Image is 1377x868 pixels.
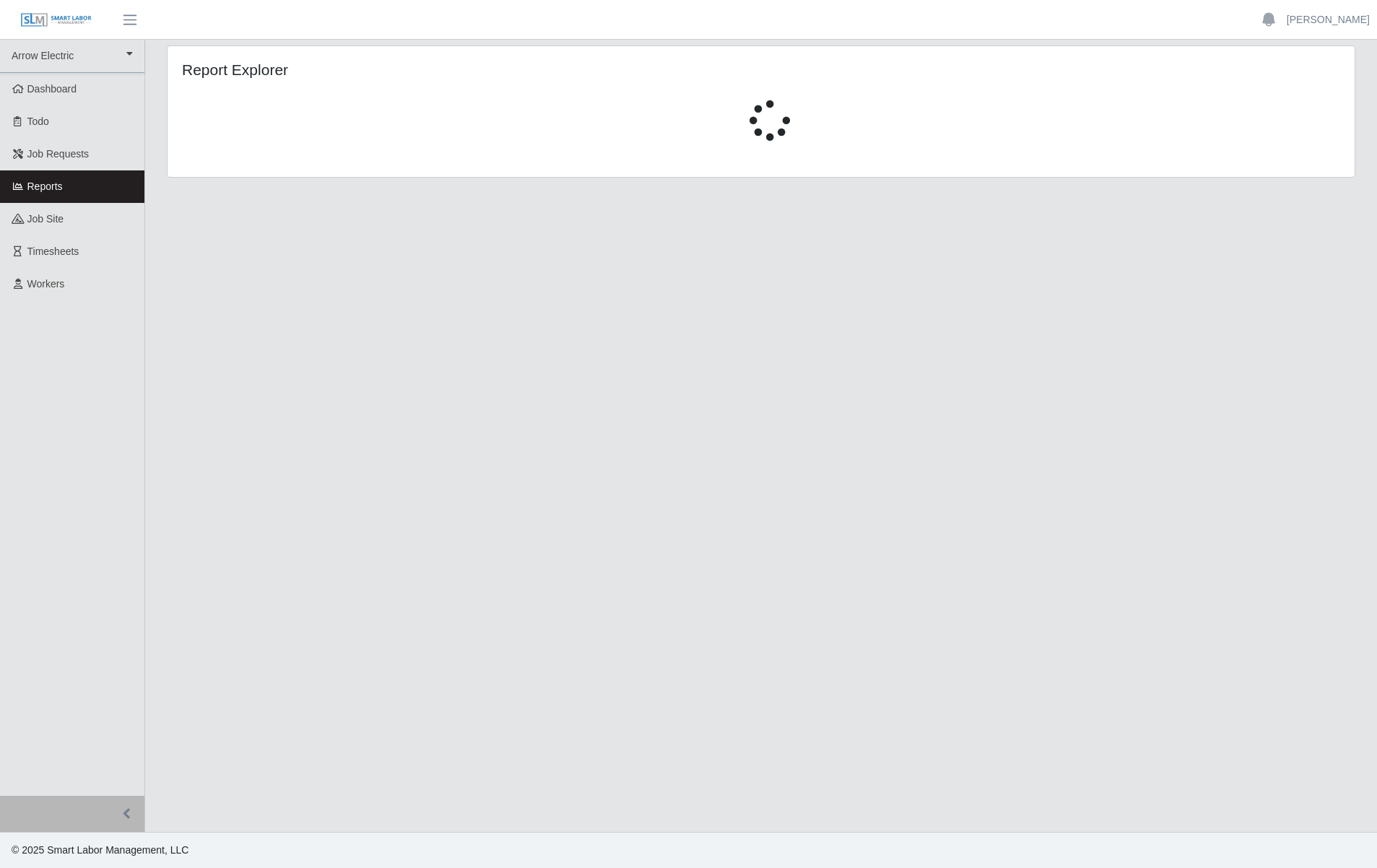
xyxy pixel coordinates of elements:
[27,116,49,127] span: Todo
[12,844,188,856] span: © 2025 Smart Labor Management, LLC
[27,278,65,290] span: Workers
[27,83,77,95] span: Dashboard
[20,12,92,28] img: SLM Logo
[27,246,79,257] span: Timesheets
[182,61,652,79] h4: Report Explorer
[1287,12,1370,27] a: [PERSON_NAME]
[27,148,90,160] span: Job Requests
[27,181,63,192] span: Reports
[27,213,64,225] span: job site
